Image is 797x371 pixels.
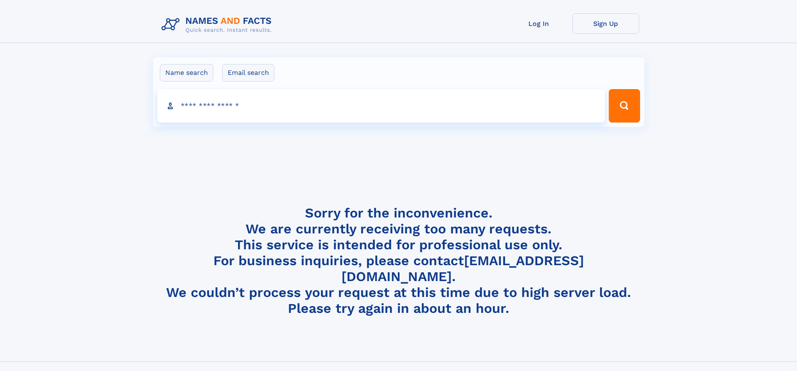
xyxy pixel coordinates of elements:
[222,64,274,82] label: Email search
[505,13,572,34] a: Log In
[158,205,639,317] h4: Sorry for the inconvenience. We are currently receiving too many requests. This service is intend...
[160,64,213,82] label: Name search
[157,89,605,123] input: search input
[158,13,279,36] img: Logo Names and Facts
[341,253,584,284] a: [EMAIL_ADDRESS][DOMAIN_NAME]
[609,89,640,123] button: Search Button
[572,13,639,34] a: Sign Up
